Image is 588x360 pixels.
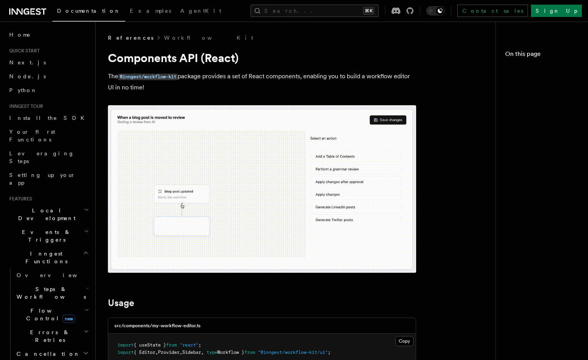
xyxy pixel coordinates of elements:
[57,8,121,14] span: Documentation
[6,103,43,109] span: Inngest tour
[166,342,177,348] span: from
[198,342,201,348] span: ;
[244,350,255,355] span: from
[6,48,40,54] span: Quick start
[9,172,76,186] span: Setting up your app
[207,350,217,355] span: type
[180,350,182,355] span: ,
[130,8,171,14] span: Examples
[9,129,55,143] span: Your first Functions
[505,49,579,62] h4: On this page
[6,225,91,247] button: Events & Triggers
[176,2,226,21] a: AgentKit
[108,71,416,93] p: The package provides a set of React components, enabling you to build a workflow editor UI in no ...
[158,350,180,355] span: Provider
[6,247,91,268] button: Inngest Functions
[13,307,85,322] span: Flow Control
[9,31,31,39] span: Home
[6,204,91,225] button: Local Development
[6,69,91,83] a: Node.js
[9,87,37,93] span: Python
[201,350,204,355] span: ,
[118,72,178,80] a: @inngest/workflow-kit
[6,28,91,42] a: Home
[328,350,331,355] span: ;
[6,56,91,69] a: Next.js
[6,168,91,190] a: Setting up your app
[6,196,32,202] span: Features
[164,34,253,42] a: Workflow Kit
[108,298,134,308] a: Usage
[52,2,125,22] a: Documentation
[13,304,91,325] button: Flow Controlnew
[395,336,413,346] button: Copy
[250,5,379,17] button: Search...⌘K
[9,150,74,164] span: Leveraging Steps
[134,342,166,348] span: { useState }
[180,342,198,348] span: "react"
[108,34,153,42] span: References
[9,115,89,121] span: Install the SDK
[13,328,84,344] span: Errors & Retries
[13,325,91,347] button: Errors & Retries
[258,350,328,355] span: "@inngest/workflow-kit/ui"
[13,282,91,304] button: Steps & Workflows
[118,350,134,355] span: import
[6,125,91,146] a: Your first Functions
[108,105,416,273] img: workflow-kit-announcement-video-loop.gif
[531,5,582,17] a: Sign Up
[108,51,416,65] h1: Components API (React)
[134,350,155,355] span: { Editor
[6,207,84,222] span: Local Development
[182,350,201,355] span: Sidebar
[13,285,86,301] span: Steps & Workflows
[426,6,445,15] button: Toggle dark mode
[155,350,158,355] span: ,
[6,228,84,244] span: Events & Triggers
[13,268,91,282] a: Overview
[6,146,91,168] a: Leveraging Steps
[457,5,528,17] a: Contact sales
[118,74,178,80] code: @inngest/workflow-kit
[9,59,46,66] span: Next.js
[17,272,96,278] span: Overview
[6,83,91,97] a: Python
[125,2,176,21] a: Examples
[180,8,221,14] span: AgentKit
[6,250,83,265] span: Inngest Functions
[114,323,201,329] h3: src/components/my-workflow-editor.ts
[6,111,91,125] a: Install the SDK
[118,342,134,348] span: import
[217,350,244,355] span: Workflow }
[363,7,374,15] kbd: ⌘K
[62,315,75,323] span: new
[9,73,46,79] span: Node.js
[13,350,80,358] span: Cancellation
